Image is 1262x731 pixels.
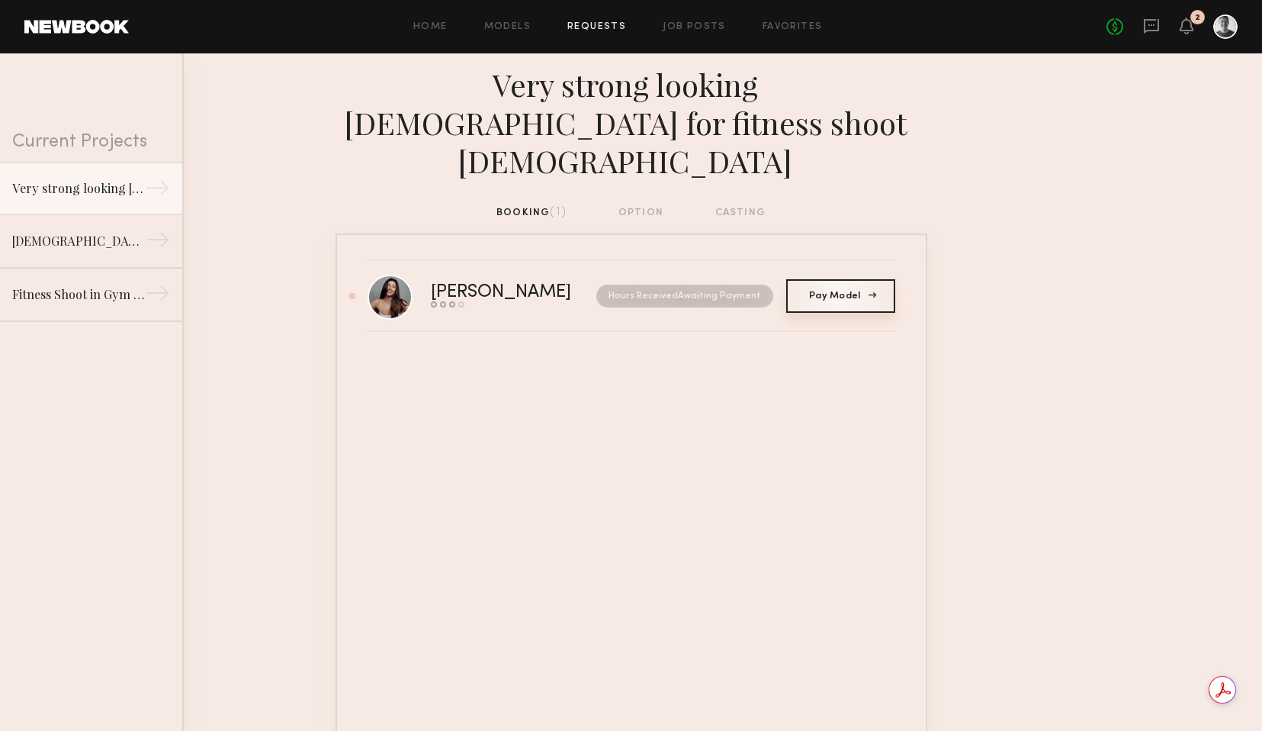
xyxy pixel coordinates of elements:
[809,291,872,301] span: Pay Model
[596,285,773,308] nb-request-status: Hours Received Awaiting Payment
[663,22,726,32] a: Job Posts
[567,22,626,32] a: Requests
[145,281,170,311] div: →
[763,22,823,32] a: Favorites
[12,285,145,304] div: Fitness Shoot in Gym for Amazon Store
[413,22,448,32] a: Home
[431,284,584,301] div: [PERSON_NAME]
[484,22,531,32] a: Models
[12,232,145,250] div: [DEMOGRAPHIC_DATA] Fitness Shoot in a gym
[145,176,170,206] div: →
[368,261,895,332] a: [PERSON_NAME]Hours ReceivedAwaiting Payment
[12,179,145,198] div: Very strong looking [DEMOGRAPHIC_DATA] for fitness shoot [DEMOGRAPHIC_DATA]
[145,227,170,258] div: →
[336,66,927,180] div: Very strong looking [DEMOGRAPHIC_DATA] for fitness shoot [DEMOGRAPHIC_DATA]
[1195,14,1200,22] div: 2
[786,279,895,313] a: Pay Model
